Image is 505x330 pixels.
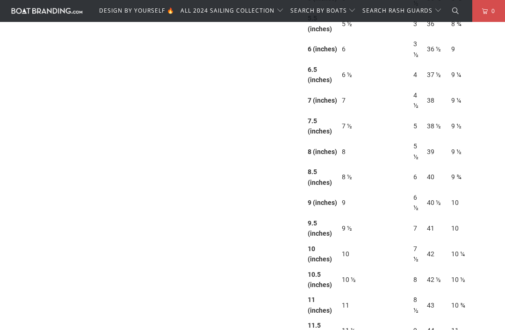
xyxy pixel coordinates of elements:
td: 9 ¼ [449,88,488,113]
strong: 5.5 (inches) [308,14,332,32]
strong: 7.5 (inches) [308,117,332,135]
strong: 8 (inches) [308,148,337,155]
td: 7 ½ [411,241,425,267]
img: Boatbranding [9,6,84,15]
strong: 10 (inches) [308,245,332,263]
td: 8 [339,139,411,164]
a: Search [442,6,470,16]
span: DESIGN BY YOURSELF 🔥 [99,7,174,14]
td: 10 [339,241,411,267]
td: 6 [411,164,425,190]
td: 4 [411,62,425,88]
td: 8 ½ [411,292,425,318]
td: 9 ½ [449,113,488,139]
strong: 10.5 (inches) [308,271,332,288]
td: 7 [339,88,411,113]
td: 10 ¼ [449,241,488,267]
td: 8 [411,267,425,293]
td: 42 [425,241,449,267]
strong: 6 (inches) [308,45,337,53]
td: 10 [449,216,488,241]
td: 37 ½ [425,62,449,88]
td: 9 ¾ [449,164,488,190]
td: 7 [411,216,425,241]
td: 5 ½ [339,11,411,36]
strong: 9 (inches) [308,199,337,206]
td: 9 ½ [339,216,411,241]
td: 9 ½ [449,139,488,164]
td: 6 ½ [339,62,411,88]
td: 3 ½ [411,36,425,62]
strong: 7 (inches) [308,97,337,104]
td: 39 [425,139,449,164]
td: 43 [425,292,449,318]
td: 9 [339,190,411,216]
td: 7 ½ [339,113,411,139]
td: 5 ½ [411,139,425,164]
td: 3 [411,11,425,36]
td: 8 ½ [339,164,411,190]
strong: 11 (inches) [308,296,332,314]
span: 0 [488,6,495,16]
td: 10 [449,190,488,216]
td: 36 [425,11,449,36]
td: 10 ¾ [449,292,488,318]
span: ALL 2024 SAILING COLLECTION [180,7,274,14]
td: 40 [425,164,449,190]
span: SEARCH RASH GUARDS [362,7,433,14]
td: 42 ½ [425,267,449,293]
td: 4 ½ [411,88,425,113]
td: 36 ½ [425,36,449,62]
strong: 6.5 (inches) [308,66,332,84]
td: 8 ¾ [449,11,488,36]
td: 10 ½ [339,267,411,293]
td: 40 ½ [425,190,449,216]
td: 6 ½ [411,190,425,216]
td: 9 [449,36,488,62]
td: 41 [425,216,449,241]
td: 11 [339,292,411,318]
td: 9 ¼ [449,62,488,88]
td: 38 [425,88,449,113]
span: SEARCH BY BOATS [290,7,347,14]
strong: 9.5 (inches) [308,219,332,237]
td: 6 [339,36,411,62]
td: 10 ½ [449,267,488,293]
td: 5 [411,113,425,139]
strong: 8.5 (inches) [308,168,332,186]
td: 38 ½ [425,113,449,139]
